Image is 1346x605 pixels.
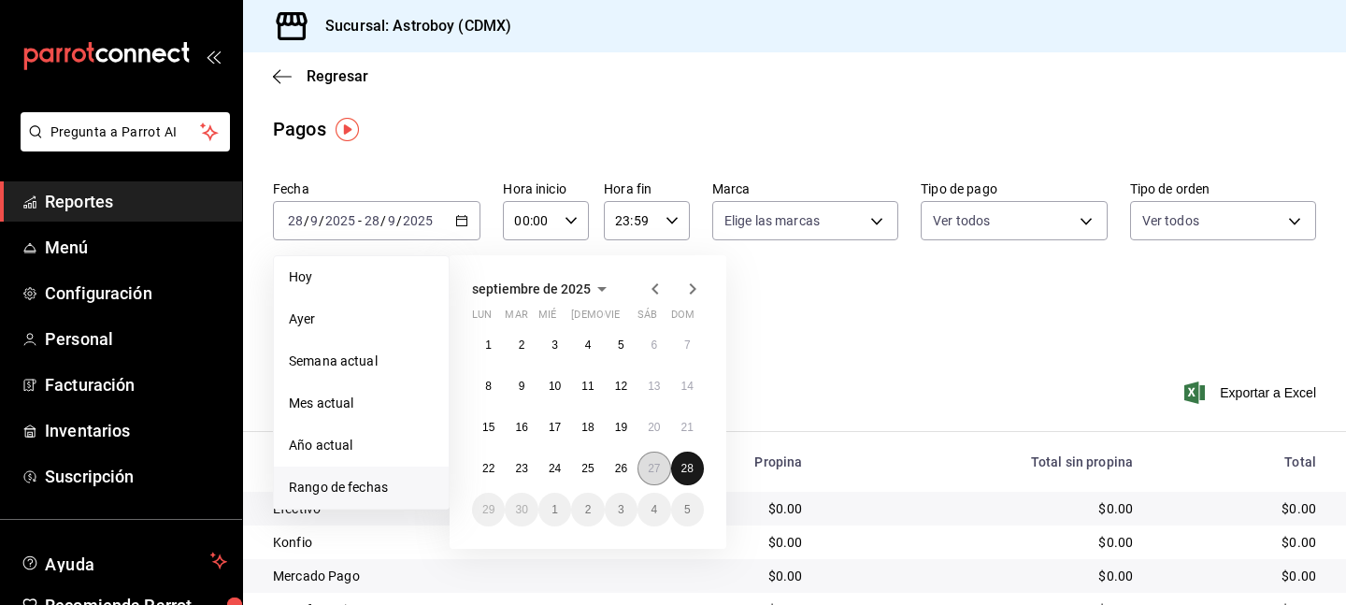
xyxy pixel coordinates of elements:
span: Ver todos [933,211,990,230]
span: Hoy [289,267,434,287]
button: 23 de septiembre de 2025 [505,452,537,485]
button: 24 de septiembre de 2025 [538,452,571,485]
abbr: 5 de octubre de 2025 [684,503,691,516]
button: 16 de septiembre de 2025 [505,411,537,444]
button: 30 de septiembre de 2025 [505,493,537,526]
span: Menú [45,235,227,260]
button: 15 de septiembre de 2025 [472,411,505,444]
button: 18 de septiembre de 2025 [571,411,604,444]
input: -- [364,213,380,228]
button: 5 de septiembre de 2025 [605,328,637,362]
div: $0.00 [638,567,803,585]
button: 21 de septiembre de 2025 [671,411,704,444]
button: 1 de septiembre de 2025 [472,328,505,362]
abbr: 1 de octubre de 2025 [551,503,558,516]
abbr: 8 de septiembre de 2025 [485,380,492,393]
abbr: 24 de septiembre de 2025 [549,462,561,475]
span: Ver todos [1142,211,1199,230]
abbr: 7 de septiembre de 2025 [684,339,691,352]
abbr: 4 de septiembre de 2025 [585,339,592,352]
button: 20 de septiembre de 2025 [637,411,670,444]
abbr: 2 de octubre de 2025 [585,503,592,516]
button: 11 de septiembre de 2025 [571,369,604,403]
img: Tooltip marker [336,118,359,141]
button: 29 de septiembre de 2025 [472,493,505,526]
abbr: 20 de septiembre de 2025 [648,421,660,434]
button: 27 de septiembre de 2025 [637,452,670,485]
button: 12 de septiembre de 2025 [605,369,637,403]
abbr: 28 de septiembre de 2025 [681,462,694,475]
abbr: 3 de octubre de 2025 [618,503,624,516]
label: Hora inicio [503,182,589,195]
abbr: 26 de septiembre de 2025 [615,462,627,475]
button: 26 de septiembre de 2025 [605,452,637,485]
button: 4 de octubre de 2025 [637,493,670,526]
abbr: sábado [637,309,657,328]
abbr: 13 de septiembre de 2025 [648,380,660,393]
button: Regresar [273,67,368,85]
span: Configuración [45,281,227,306]
button: 2 de septiembre de 2025 [505,328,537,362]
div: Pagos [273,115,326,143]
span: / [380,213,386,228]
abbr: lunes [472,309,492,328]
div: Konfio [273,533,609,552]
input: ---- [324,213,356,228]
div: Total sin propina [832,454,1133,469]
abbr: 4 de octubre de 2025 [651,503,657,516]
div: $0.00 [1163,499,1316,518]
button: 1 de octubre de 2025 [538,493,571,526]
abbr: 5 de septiembre de 2025 [618,339,624,352]
input: -- [287,213,304,228]
span: Reportes [45,189,227,214]
button: 3 de octubre de 2025 [605,493,637,526]
button: 19 de septiembre de 2025 [605,411,637,444]
label: Tipo de orden [1130,182,1316,195]
abbr: viernes [605,309,620,328]
button: 8 de septiembre de 2025 [472,369,505,403]
button: 3 de septiembre de 2025 [538,328,571,362]
span: Año actual [289,436,434,455]
abbr: 19 de septiembre de 2025 [615,421,627,434]
abbr: 9 de septiembre de 2025 [519,380,525,393]
button: 4 de septiembre de 2025 [571,328,604,362]
span: Suscripción [45,464,227,489]
label: Fecha [273,182,480,195]
button: open_drawer_menu [206,49,221,64]
abbr: 18 de septiembre de 2025 [581,421,594,434]
button: 9 de septiembre de 2025 [505,369,537,403]
abbr: 30 de septiembre de 2025 [515,503,527,516]
button: 2 de octubre de 2025 [571,493,604,526]
abbr: 23 de septiembre de 2025 [515,462,527,475]
span: Ayer [289,310,434,329]
div: $0.00 [1163,533,1316,552]
abbr: 27 de septiembre de 2025 [648,462,660,475]
button: 14 de septiembre de 2025 [671,369,704,403]
span: Pregunta a Parrot AI [50,122,201,142]
button: 7 de septiembre de 2025 [671,328,704,362]
abbr: martes [505,309,527,328]
h3: Sucursal: Astroboy (CDMX) [310,15,511,37]
button: 5 de octubre de 2025 [671,493,704,526]
span: Regresar [307,67,368,85]
button: 13 de septiembre de 2025 [637,369,670,403]
button: Pregunta a Parrot AI [21,112,230,151]
button: 22 de septiembre de 2025 [472,452,505,485]
div: $0.00 [832,567,1133,585]
abbr: 17 de septiembre de 2025 [549,421,561,434]
div: $0.00 [1163,567,1316,585]
span: septiembre de 2025 [472,281,591,296]
abbr: 25 de septiembre de 2025 [581,462,594,475]
a: Pregunta a Parrot AI [13,136,230,155]
span: Mes actual [289,394,434,413]
abbr: 2 de septiembre de 2025 [519,339,525,352]
span: Personal [45,326,227,352]
abbr: 11 de septiembre de 2025 [581,380,594,393]
div: Mercado Pago [273,567,609,585]
div: Total [1163,454,1316,469]
abbr: 16 de septiembre de 2025 [515,421,527,434]
abbr: 1 de septiembre de 2025 [485,339,492,352]
abbr: 3 de septiembre de 2025 [551,339,558,352]
label: Tipo de pago [921,182,1107,195]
